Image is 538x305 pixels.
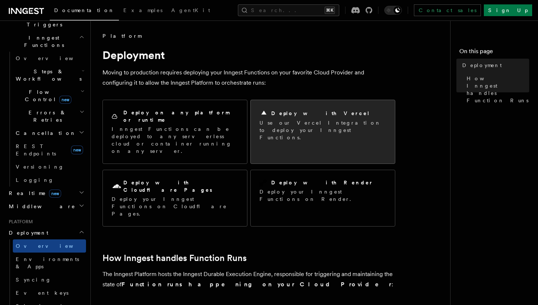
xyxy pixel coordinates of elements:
span: Overview [16,55,91,61]
a: AgentKit [167,2,214,20]
span: Environments & Apps [16,256,79,269]
span: How Inngest handles Function Runs [467,75,529,104]
a: Contact sales [414,4,481,16]
span: Platform [102,32,141,40]
h4: On this page [459,47,529,59]
span: new [49,190,61,198]
span: Middleware [6,203,75,210]
button: Toggle dark mode [384,6,402,15]
a: How Inngest handles Function Runs [102,253,247,263]
button: Search...⌘K [238,4,339,16]
span: Deployment [6,229,48,236]
button: Inngest Functions [6,31,86,52]
span: new [59,96,71,104]
button: Deployment [6,226,86,239]
span: Cancellation [13,129,76,137]
button: Realtimenew [6,187,86,200]
h2: Deploy on any platform or runtime [123,109,238,124]
a: Deploy with RenderDeploy your Inngest Functions on Render. [250,170,395,227]
span: Events & Triggers [6,14,80,28]
a: Event keys [13,286,86,300]
a: Environments & Apps [13,253,86,273]
span: Documentation [54,7,115,13]
span: Platform [6,219,33,225]
p: Moving to production requires deploying your Inngest Functions on your favorite Cloud Provider an... [102,67,395,88]
span: REST Endpoints [16,143,56,157]
a: Sign Up [484,4,532,16]
p: Use our Vercel Integration to deploy your Inngest Functions. [259,119,386,141]
a: Documentation [50,2,119,21]
strong: Function runs happening on your Cloud Provider [122,281,392,288]
kbd: ⌘K [325,7,335,14]
span: Overview [16,243,91,249]
span: Inngest Functions [6,34,79,49]
span: new [71,146,83,154]
span: AgentKit [171,7,210,13]
h1: Deployment [102,48,395,62]
span: Versioning [16,164,64,170]
button: Steps & Workflows [13,65,86,85]
p: The Inngest Platform hosts the Inngest Durable Execution Engine, responsible for triggering and m... [102,269,395,290]
a: Deploy with Cloudflare PagesDeploy your Inngest Functions on Cloudflare Pages. [102,170,247,227]
span: Errors & Retries [13,109,79,124]
a: Versioning [13,160,86,173]
span: Steps & Workflows [13,68,82,82]
h2: Deploy with Render [271,179,373,186]
h2: Deploy with Vercel [271,110,370,117]
button: Cancellation [13,126,86,140]
p: Deploy your Inngest Functions on Cloudflare Pages. [112,195,238,217]
button: Events & Triggers [6,11,86,31]
a: Overview [13,239,86,253]
button: Flow Controlnew [13,85,86,106]
span: Deployment [462,62,502,69]
span: Examples [123,7,162,13]
button: Errors & Retries [13,106,86,126]
div: Inngest Functions [6,52,86,187]
span: Event keys [16,290,68,296]
a: Deploy with VercelUse our Vercel Integration to deploy your Inngest Functions. [250,100,395,164]
a: Deployment [459,59,529,72]
h2: Deploy with Cloudflare Pages [123,179,238,194]
span: Realtime [6,190,61,197]
span: Syncing [16,277,51,283]
span: Flow Control [13,88,81,103]
svg: Cloudflare [112,181,122,192]
button: Middleware [6,200,86,213]
a: How Inngest handles Function Runs [464,72,529,107]
p: Deploy your Inngest Functions on Render. [259,188,386,203]
span: Logging [16,177,54,183]
a: Overview [13,52,86,65]
a: Deploy on any platform or runtimeInngest Functions can be deployed to any serverless cloud or con... [102,100,247,164]
a: Examples [119,2,167,20]
a: REST Endpointsnew [13,140,86,160]
a: Logging [13,173,86,187]
a: Syncing [13,273,86,286]
p: Inngest Functions can be deployed to any serverless cloud or container running on any server. [112,125,238,155]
